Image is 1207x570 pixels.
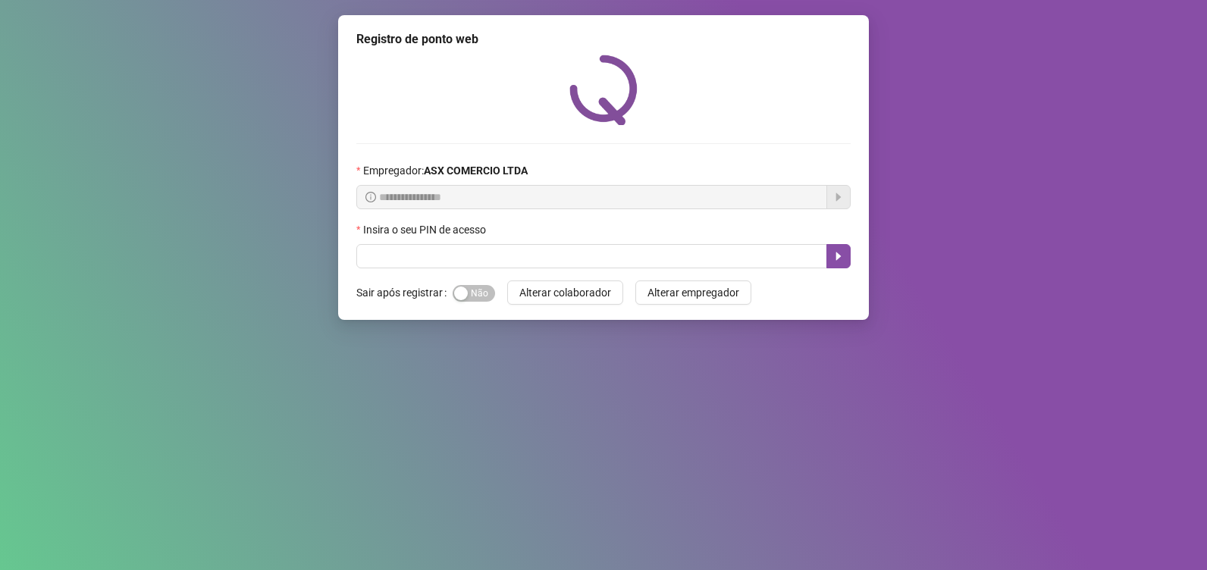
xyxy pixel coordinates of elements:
span: Alterar empregador [647,284,739,301]
span: info-circle [365,192,376,202]
span: Empregador : [363,162,528,179]
div: Registro de ponto web [356,30,851,49]
label: Insira o seu PIN de acesso [356,221,496,238]
button: Alterar empregador [635,280,751,305]
button: Alterar colaborador [507,280,623,305]
span: Alterar colaborador [519,284,611,301]
strong: ASX COMERCIO LTDA [424,164,528,177]
img: QRPoint [569,55,638,125]
label: Sair após registrar [356,280,453,305]
span: caret-right [832,250,845,262]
